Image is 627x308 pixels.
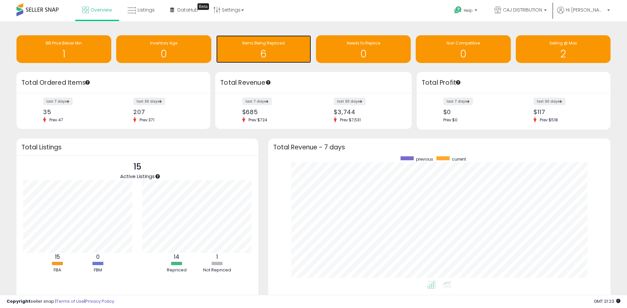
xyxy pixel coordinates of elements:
[133,98,165,105] label: last 30 days
[337,117,364,123] span: Prev: $7,531
[21,145,253,150] h3: Total Listings
[216,35,311,63] a: Items Being Repriced 6
[347,40,380,46] span: Needs to Reprice
[549,40,577,46] span: Selling @ Max
[136,117,158,123] span: Prev: 371
[119,48,208,59] h1: 0
[174,253,179,261] b: 14
[447,40,480,46] span: Non Competitive
[242,40,285,46] span: Items Being Repriced
[91,7,112,13] span: Overview
[150,40,177,46] span: Inventory Age
[443,108,509,115] div: $0
[20,48,108,59] h1: 1
[220,78,407,87] h3: Total Revenue
[566,7,605,13] span: Hi [PERSON_NAME]
[419,48,507,59] h1: 0
[334,98,366,105] label: last 30 days
[120,173,155,180] span: Active Listings
[416,35,510,63] a: Non Competitive 0
[557,7,610,21] a: Hi [PERSON_NAME]
[56,298,84,304] a: Terms of Use
[516,35,611,63] a: Selling @ Max 2
[46,40,82,46] span: BB Price Below Min
[534,98,565,105] label: last 30 days
[534,108,599,115] div: $117
[7,298,114,305] div: seller snap | |
[449,1,484,21] a: Help
[43,98,73,105] label: last 7 days
[245,117,271,123] span: Prev: $724
[455,79,461,85] div: Tooltip anchor
[454,6,462,14] i: Get Help
[55,253,60,261] b: 15
[216,253,218,261] b: 1
[138,7,155,13] span: Listings
[85,298,114,304] a: Privacy Policy
[416,156,433,162] span: previous
[197,267,237,273] div: Not Repriced
[519,48,607,59] h1: 2
[7,298,31,304] strong: Copyright
[116,35,211,63] a: Inventory Age 0
[21,78,205,87] h3: Total Ordered Items
[319,48,407,59] h1: 0
[443,98,473,105] label: last 7 days
[155,173,161,179] div: Tooltip anchor
[316,35,411,63] a: Needs to Reprice 0
[594,298,620,304] span: 2025-10-12 21:23 GMT
[422,78,606,87] h3: Total Profit
[177,7,198,13] span: DataHub
[16,35,111,63] a: BB Price Below Min 1
[120,161,155,173] p: 15
[78,267,118,273] div: FBM
[452,156,466,162] span: current
[46,117,66,123] span: Prev: 47
[43,108,109,115] div: 35
[265,79,271,85] div: Tooltip anchor
[220,48,308,59] h1: 6
[85,79,91,85] div: Tooltip anchor
[38,267,77,273] div: FBA
[242,108,309,115] div: $685
[157,267,196,273] div: Repriced
[503,7,542,13] span: CAJ DISTRIBUTION
[443,117,457,123] span: Prev: $0
[334,108,400,115] div: $3,744
[242,98,272,105] label: last 7 days
[197,3,209,10] div: Tooltip anchor
[96,253,100,261] b: 0
[133,108,199,115] div: 207
[464,8,473,13] span: Help
[273,145,606,150] h3: Total Revenue - 7 days
[536,117,561,123] span: Prev: $518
